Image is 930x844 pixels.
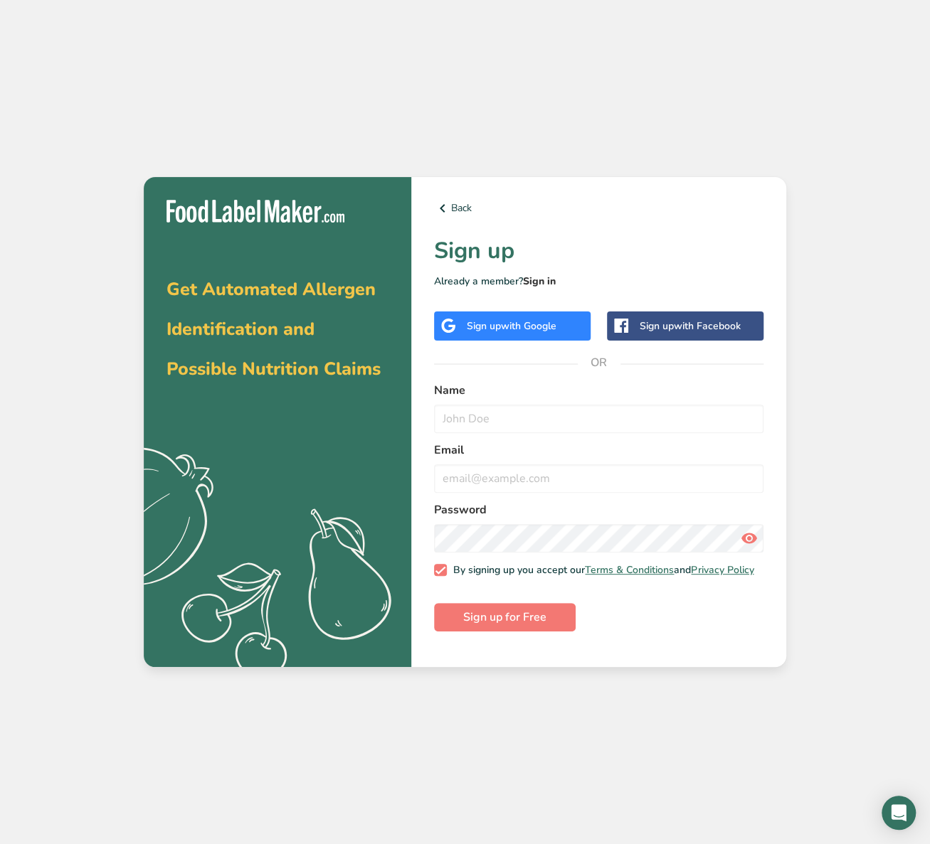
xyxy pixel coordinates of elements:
button: Sign up for Free [434,603,576,631]
a: Sign in [523,274,556,288]
span: with Facebook [674,319,741,333]
div: Sign up [640,319,741,333]
label: Password [434,501,763,518]
p: Already a member? [434,274,763,289]
input: John Doe [434,405,763,433]
input: email@example.com [434,464,763,493]
div: Sign up [467,319,556,333]
span: OR [578,341,620,384]
span: Get Automated Allergen Identification and Possible Nutrition Claims [167,277,381,381]
span: with Google [501,319,556,333]
span: Sign up for Free [463,609,546,626]
label: Name [434,382,763,399]
label: Email [434,442,763,459]
span: By signing up you accept our and [447,564,754,577]
a: Privacy Policy [691,563,754,577]
div: Open Intercom Messenger [882,796,916,830]
a: Terms & Conditions [585,563,674,577]
h1: Sign up [434,234,763,268]
a: Back [434,200,763,217]
img: Food Label Maker [167,200,344,223]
